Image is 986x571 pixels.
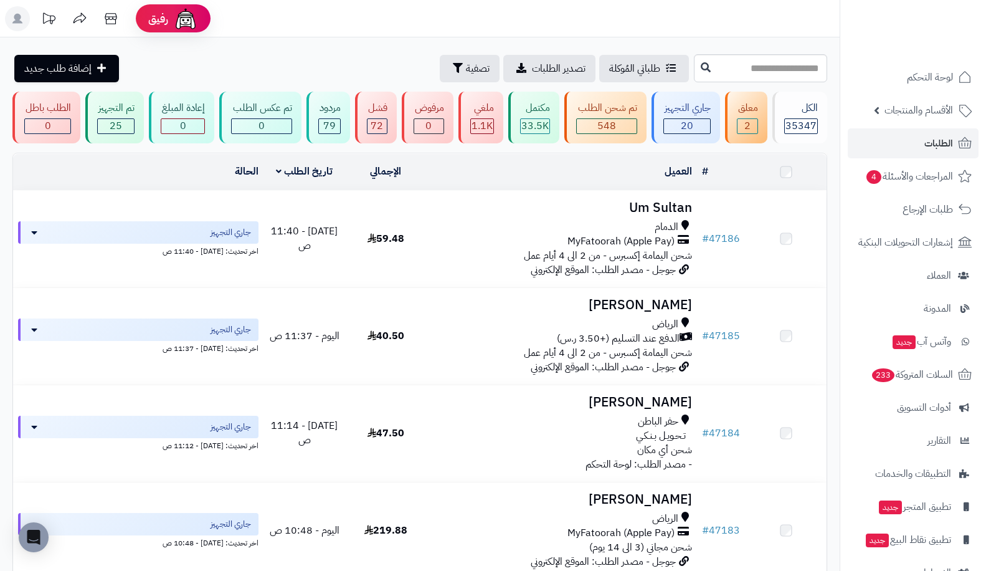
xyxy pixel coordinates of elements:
[637,443,692,458] span: شحن أي مكان
[848,128,979,158] a: الطلبات
[858,234,953,251] span: إشعارات التحويلات البنكية
[432,201,693,215] h3: Um Sultan
[367,426,404,441] span: 47.50
[848,360,979,390] a: السلات المتروكة233
[848,194,979,224] a: طلبات الإرجاع
[506,92,562,143] a: مكتمل 33.5K
[744,118,751,133] span: 2
[211,324,251,336] span: جاري التجهيز
[557,332,680,346] span: الدفع عند التسليم (+3.50 ر.س)
[866,170,881,184] span: 4
[884,102,953,119] span: الأقسام والمنتجات
[652,512,678,526] span: الرياض
[702,523,740,538] a: #47183
[161,101,205,115] div: إعادة المبلغ
[521,118,549,133] span: 33.5K
[472,118,493,133] span: 1.1K
[427,385,698,482] td: - مصدر الطلب: لوحة التحكم
[848,161,979,191] a: المراجعات والأسئلة4
[399,92,456,143] a: مرفوض 0
[161,119,204,133] div: 0
[702,329,709,343] span: #
[663,101,711,115] div: جاري التجهيز
[367,119,387,133] div: 72
[848,393,979,423] a: أدوات التسويق
[258,118,265,133] span: 0
[879,501,902,514] span: جديد
[927,267,951,284] span: العملاء
[470,101,494,115] div: ملغي
[665,164,692,179] a: العميل
[785,118,817,133] span: 35347
[367,101,387,115] div: فشل
[367,329,404,343] span: 40.50
[636,429,686,443] span: تـحـويـل بـنـكـي
[531,360,676,375] span: جوجل - مصدر الطلب: الموقع الإلكتروني
[180,118,186,133] span: 0
[146,92,217,143] a: إعادة المبلغ 0
[110,118,122,133] span: 25
[848,294,979,324] a: المدونة
[173,6,198,31] img: ai-face.png
[18,244,258,257] div: اخر تحديث: [DATE] - 11:40 ص
[577,119,636,133] div: 548
[848,426,979,456] a: التقارير
[24,61,92,76] span: إضافة طلب جديد
[18,438,258,451] div: اخر تحديث: [DATE] - 11:12 ص
[848,459,979,489] a: التطبيقات والخدمات
[33,6,64,34] a: تحديثات المنصة
[878,498,951,516] span: تطبيق المتجر
[14,55,119,82] a: إضافة طلب جديد
[531,262,676,277] span: جوجل - مصدر الطلب: الموقع الإلكتروني
[875,465,951,482] span: التطبيقات والخدمات
[232,119,291,133] div: 0
[235,164,258,179] a: الحالة
[562,92,648,143] a: تم شحن الطلب 548
[609,61,660,76] span: طلباتي المُوكلة
[702,329,740,343] a: #47185
[304,92,353,143] a: مردود 79
[865,168,953,185] span: المراجعات والأسئلة
[848,525,979,555] a: تطبيق نقاط البيعجديد
[865,531,951,549] span: تطبيق نقاط البيع
[97,101,135,115] div: تم التجهيز
[231,101,292,115] div: تم عكس الطلب
[924,135,953,152] span: الطلبات
[597,118,616,133] span: 548
[702,231,709,246] span: #
[353,92,399,143] a: فشل 72
[503,55,595,82] a: تصدير الطلبات
[371,118,383,133] span: 72
[271,418,338,448] span: [DATE] - 11:14 ص
[432,492,693,507] h3: [PERSON_NAME]
[211,421,251,433] span: جاري التجهيز
[893,335,916,349] span: جديد
[702,426,709,441] span: #
[652,317,678,332] span: الرياض
[370,164,401,179] a: الإجمالي
[270,523,339,538] span: اليوم - 10:48 ص
[217,92,303,143] a: تم عكس الطلب 0
[531,554,676,569] span: جوجل - مصدر الطلب: الموقع الإلكتروني
[784,101,818,115] div: الكل
[520,101,550,115] div: مكتمل
[649,92,723,143] a: جاري التجهيز 20
[524,345,692,360] span: شحن اليمامة إكسبرس - من 2 الى 4 أيام عمل
[456,92,506,143] a: ملغي 1.1K
[871,366,953,383] span: السلات المتروكة
[702,164,708,179] a: #
[848,327,979,357] a: وآتس آبجديد
[907,69,953,86] span: لوحة التحكم
[737,119,757,133] div: 2
[276,164,333,179] a: تاريخ الطلب
[903,201,953,218] span: طلبات الإرجاع
[270,329,339,343] span: اليوم - 11:37 ص
[702,231,740,246] a: #47186
[927,432,951,449] span: التقارير
[848,261,979,290] a: العملاء
[323,118,336,133] span: 79
[98,119,134,133] div: 25
[364,523,407,538] span: 219.88
[872,368,894,382] span: 233
[891,333,951,350] span: وآتس آب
